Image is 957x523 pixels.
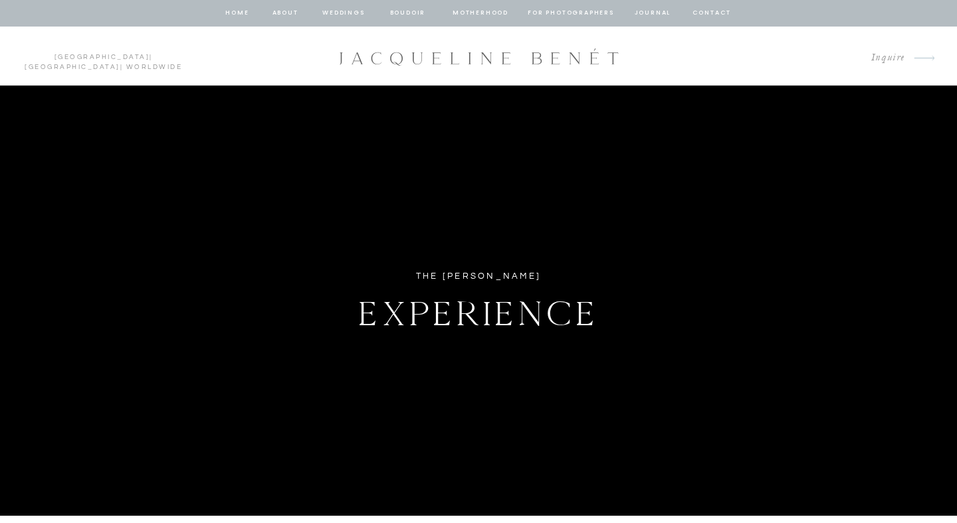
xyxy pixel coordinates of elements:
[25,64,120,70] a: [GEOGRAPHIC_DATA]
[287,287,670,333] h1: Experience
[389,7,427,19] a: BOUDOIR
[453,7,508,19] a: Motherhood
[19,52,188,60] p: | | Worldwide
[861,49,905,67] a: Inquire
[528,7,614,19] a: for photographers
[271,7,299,19] a: about
[691,7,733,19] a: contact
[632,7,673,19] a: journal
[321,7,366,19] a: Weddings
[225,7,250,19] a: home
[54,54,150,60] a: [GEOGRAPHIC_DATA]
[370,269,587,284] div: The [PERSON_NAME]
